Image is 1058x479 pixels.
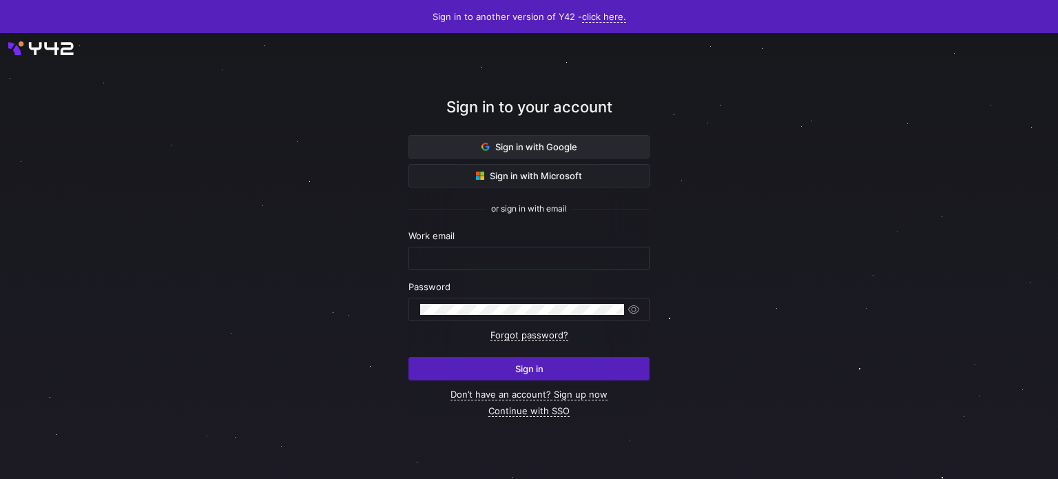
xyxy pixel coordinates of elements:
[515,363,543,374] span: Sign in
[450,389,608,400] a: Don’t have an account? Sign up now
[488,405,570,417] a: Continue with SSO
[408,135,650,159] button: Sign in with Google
[408,357,650,380] button: Sign in
[582,11,626,23] a: click here.
[481,141,577,152] span: Sign in with Google
[408,230,455,241] span: Work email
[408,281,450,292] span: Password
[408,96,650,135] div: Sign in to your account
[408,164,650,187] button: Sign in with Microsoft
[491,204,567,214] span: or sign in with email
[490,329,568,341] a: Forgot password?
[476,170,582,181] span: Sign in with Microsoft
